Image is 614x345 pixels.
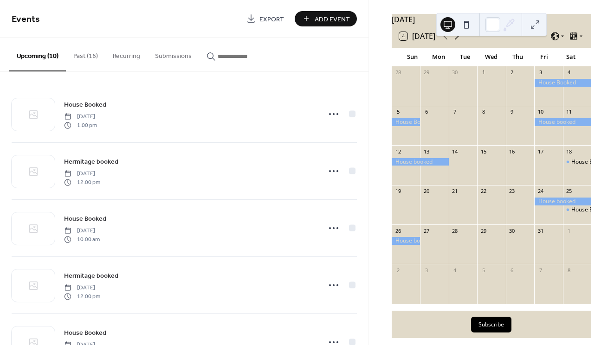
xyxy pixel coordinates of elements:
[537,69,544,76] div: 3
[64,271,118,281] span: Hermitage booked
[64,156,118,167] a: Hermitage booked
[64,284,100,292] span: [DATE]
[534,79,591,87] div: House Booked
[423,267,430,274] div: 3
[394,148,401,155] div: 12
[537,188,544,195] div: 24
[563,206,591,214] div: House Booked
[480,227,487,234] div: 29
[394,227,401,234] div: 26
[64,170,100,178] span: [DATE]
[9,38,66,71] button: Upcoming (10)
[12,10,40,28] span: Events
[148,38,199,70] button: Submissions
[531,48,557,66] div: Fri
[392,118,420,126] div: House Booked
[571,206,609,214] div: House Booked
[452,48,478,66] div: Tue
[64,328,106,338] span: House Booked
[504,48,531,66] div: Thu
[534,118,591,126] div: House booked
[509,69,516,76] div: 2
[66,38,105,70] button: Past (16)
[239,11,291,26] a: Export
[452,227,459,234] div: 28
[64,113,97,121] span: [DATE]
[534,198,591,205] div: House booked
[537,148,544,155] div: 17
[557,48,584,66] div: Sat
[392,14,591,25] div: [DATE]
[537,227,544,234] div: 31
[537,267,544,274] div: 7
[452,148,459,155] div: 14
[64,235,100,243] span: 10:00 am
[64,213,106,224] a: House Booked
[64,121,97,129] span: 1:00 pm
[394,188,401,195] div: 19
[64,214,106,224] span: House Booked
[64,100,106,110] span: House Booked
[566,148,573,155] div: 18
[396,30,439,43] button: 4[DATE]
[480,69,487,76] div: 1
[563,158,591,166] div: House Booked
[64,157,118,167] span: Hermitage booked
[64,178,100,186] span: 12:00 pm
[423,109,430,115] div: 6
[259,14,284,24] span: Export
[423,227,430,234] div: 27
[423,188,430,195] div: 20
[394,109,401,115] div: 5
[571,158,609,166] div: House Booked
[566,109,573,115] div: 11
[295,11,357,26] button: Add Event
[64,292,100,300] span: 12:00 pm
[64,227,100,235] span: [DATE]
[537,109,544,115] div: 10
[566,69,573,76] div: 4
[480,267,487,274] div: 5
[480,148,487,155] div: 15
[315,14,350,24] span: Add Event
[426,48,452,66] div: Mon
[452,109,459,115] div: 7
[509,148,516,155] div: 16
[452,69,459,76] div: 30
[566,188,573,195] div: 25
[471,317,511,332] button: Subscribe
[509,267,516,274] div: 6
[64,327,106,338] a: House Booked
[423,69,430,76] div: 29
[509,109,516,115] div: 9
[509,188,516,195] div: 23
[392,158,449,166] div: House booked
[452,267,459,274] div: 4
[105,38,148,70] button: Recurring
[64,99,106,110] a: House Booked
[64,270,118,281] a: Hermitage booked
[480,188,487,195] div: 22
[566,267,573,274] div: 8
[480,109,487,115] div: 8
[394,69,401,76] div: 28
[399,48,426,66] div: Sun
[509,227,516,234] div: 30
[566,227,573,234] div: 1
[394,267,401,274] div: 2
[423,148,430,155] div: 13
[478,48,504,66] div: Wed
[392,237,420,245] div: House booked
[452,188,459,195] div: 21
